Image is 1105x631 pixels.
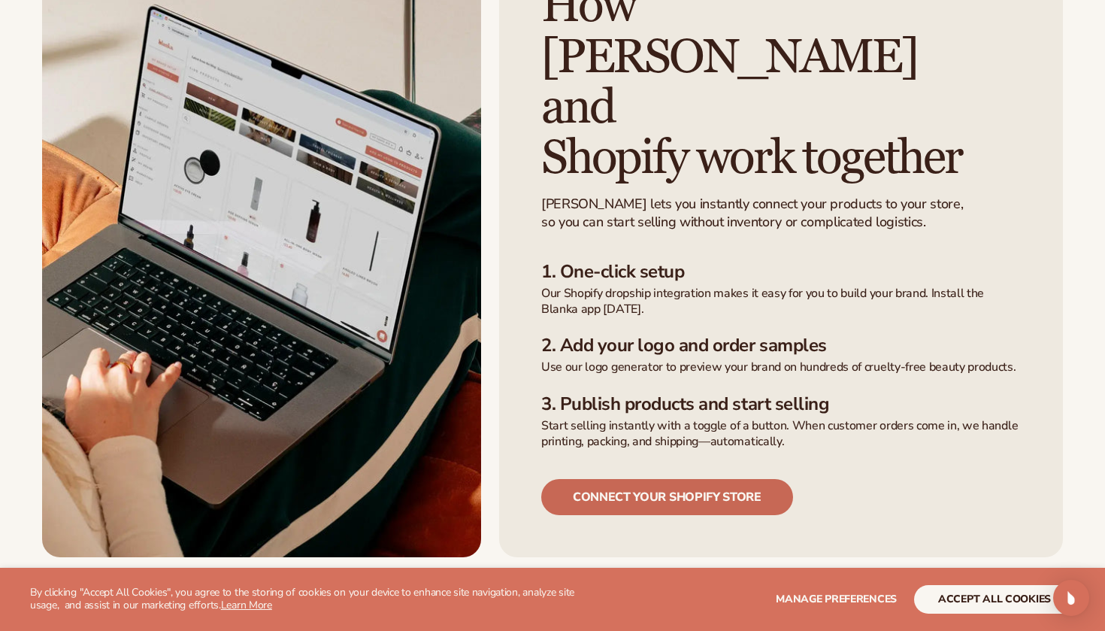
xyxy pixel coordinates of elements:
p: Start selling instantly with a toggle of a button. When customer orders come in, we handle printi... [541,418,1021,450]
a: Connect your shopify store [541,479,793,515]
p: By clicking "Accept All Cookies", you agree to the storing of cookies on your device to enhance s... [30,587,587,612]
p: [PERSON_NAME] lets you instantly connect your products to your store, so you can start selling wi... [541,196,966,231]
button: accept all cookies [914,585,1075,614]
h3: 1. One-click setup [541,261,1021,283]
button: Manage preferences [776,585,897,614]
div: Open Intercom Messenger [1053,580,1089,616]
p: Use our logo generator to preview your brand on hundreds of cruelty-free beauty products. [541,359,1021,375]
p: Our Shopify dropship integration makes it easy for you to build your brand. Install the Blanka ap... [541,286,1021,317]
h3: 3. Publish products and start selling [541,393,1021,415]
span: Manage preferences [776,592,897,606]
h3: 2. Add your logo and order samples [541,335,1021,356]
a: Learn More [221,598,272,612]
